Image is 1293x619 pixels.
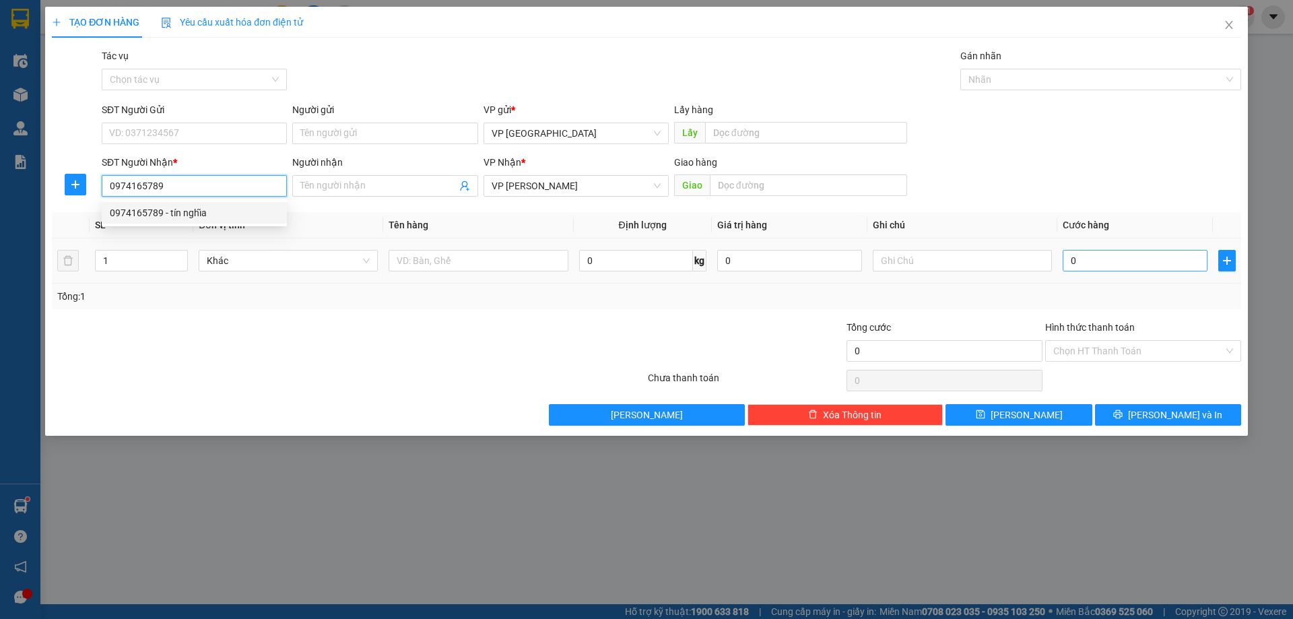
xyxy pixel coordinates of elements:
[389,250,568,271] input: VD: Bàn, Ghế
[611,408,683,422] span: [PERSON_NAME]
[5,77,41,86] span: Người gửi:
[1210,7,1248,44] button: Close
[57,250,79,271] button: delete
[484,102,669,117] div: VP gửi
[717,250,862,271] input: 0
[991,408,1063,422] span: [PERSON_NAME]
[1045,322,1135,333] label: Hình thức thanh toán
[674,104,713,115] span: Lấy hàng
[717,220,767,230] span: Giá trị hàng
[292,155,477,170] div: Người nhận
[161,17,303,28] span: Yêu cầu xuất hóa đơn điện tử
[52,18,61,27] span: plus
[34,41,77,54] em: Logistics
[1224,20,1234,30] span: close
[946,404,1092,426] button: save[PERSON_NAME]
[65,174,86,195] button: plus
[108,13,196,34] span: VP [GEOGRAPHIC_DATA]
[5,86,47,94] span: Người nhận:
[873,250,1052,271] input: Ghi Chú
[705,122,907,143] input: Dọc đường
[976,410,985,420] span: save
[5,95,100,114] span: 0776666886
[674,157,717,168] span: Giao hàng
[102,51,129,61] label: Tác vụ
[57,289,499,304] div: Tổng: 1
[95,220,106,230] span: SL
[619,220,667,230] span: Định lượng
[492,123,661,143] span: VP HÀ NỘI
[960,51,1001,61] label: Gán nhãn
[867,212,1057,238] th: Ghi chú
[710,174,907,196] input: Dọc đường
[161,18,172,28] img: icon
[459,181,470,191] span: user-add
[102,202,287,224] div: 0974165789 - tín nghĩa
[33,7,79,22] span: HAIVAN
[1128,408,1222,422] span: [PERSON_NAME] và In
[492,176,661,196] span: VP MỘC CHÂU
[847,322,891,333] span: Tổng cước
[65,179,86,190] span: plus
[748,404,943,426] button: deleteXóa Thông tin
[674,122,705,143] span: Lấy
[484,157,521,168] span: VP Nhận
[1218,250,1236,271] button: plus
[674,174,710,196] span: Giao
[292,102,477,117] div: Người gửi
[1113,410,1123,420] span: printer
[549,404,745,426] button: [PERSON_NAME]
[646,370,845,394] div: Chưa thanh toán
[823,408,882,422] span: Xóa Thông tin
[16,24,95,38] span: XUANTRANG
[1219,255,1235,266] span: plus
[52,17,139,28] span: TẠO ĐƠN HÀNG
[1095,404,1241,426] button: printer[PERSON_NAME] và In
[1063,220,1109,230] span: Cước hàng
[110,205,279,220] div: 0974165789 - tín nghĩa
[693,250,706,271] span: kg
[102,155,287,170] div: SĐT Người Nhận
[808,410,818,420] span: delete
[135,36,196,48] span: 0943559551
[207,251,370,271] span: Khác
[389,220,428,230] span: Tên hàng
[102,102,287,117] div: SĐT Người Gửi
